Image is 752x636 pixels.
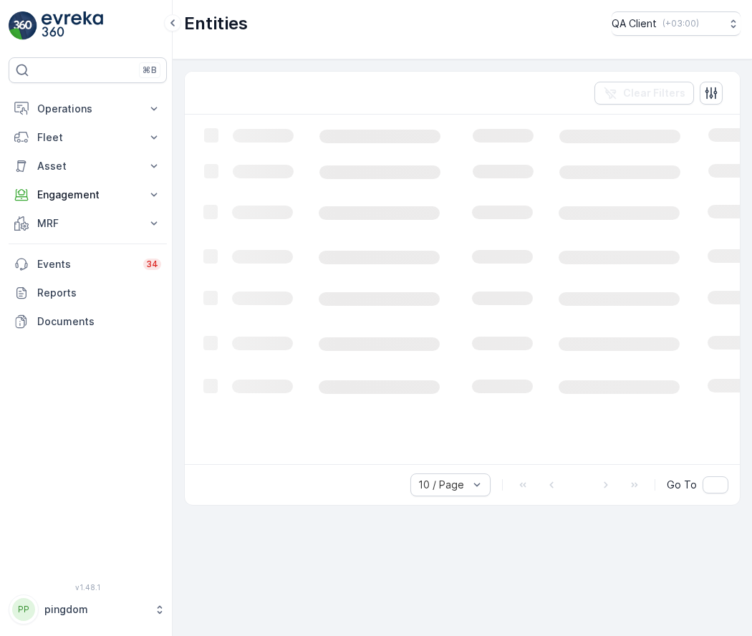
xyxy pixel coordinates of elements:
button: Asset [9,152,167,180]
button: Operations [9,95,167,123]
button: MRF [9,209,167,238]
p: pingdom [44,602,147,617]
p: Engagement [37,188,138,202]
p: Operations [37,102,138,116]
img: logo_light-DOdMpM7g.png [42,11,103,40]
a: Events34 [9,250,167,279]
a: Documents [9,307,167,336]
button: Fleet [9,123,167,152]
a: Reports [9,279,167,307]
div: PP [12,598,35,621]
p: ⌘B [143,64,157,76]
button: QA Client(+03:00) [612,11,741,36]
button: Clear Filters [594,82,694,105]
p: 34 [146,259,158,270]
p: Clear Filters [623,86,685,100]
p: Reports [37,286,161,300]
img: logo [9,11,37,40]
p: MRF [37,216,138,231]
p: Documents [37,314,161,329]
button: PPpingdom [9,594,167,625]
span: Go To [667,478,697,492]
span: v 1.48.1 [9,583,167,592]
p: Asset [37,159,138,173]
p: Entities [184,12,248,35]
button: Engagement [9,180,167,209]
p: QA Client [612,16,657,31]
p: Fleet [37,130,138,145]
p: ( +03:00 ) [662,18,699,29]
p: Events [37,257,135,271]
